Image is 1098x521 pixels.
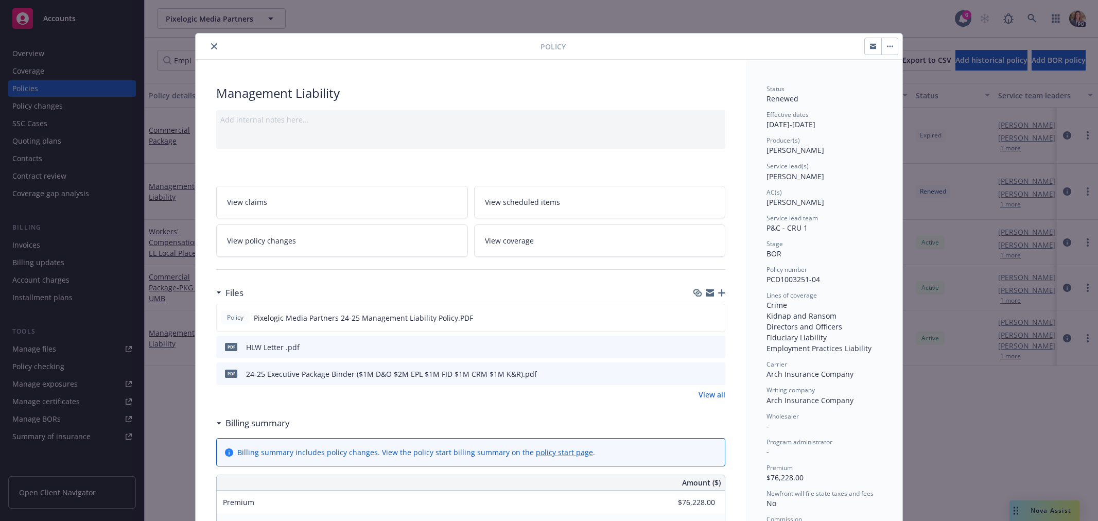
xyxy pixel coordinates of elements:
span: Amount ($) [682,477,721,488]
a: View policy changes [216,224,468,257]
span: Effective dates [766,110,809,119]
span: pdf [225,343,237,351]
a: View claims [216,186,468,218]
span: Carrier [766,360,787,369]
span: PCD1003251-04 [766,274,820,284]
span: Lines of coverage [766,291,817,300]
button: download file [695,369,704,379]
span: Policy number [766,265,807,274]
div: Fiduciary Liability [766,332,882,343]
span: Wholesaler [766,412,799,421]
div: Files [216,286,243,300]
span: Writing company [766,386,815,394]
span: Service lead team [766,214,818,222]
span: View coverage [485,235,534,246]
button: close [208,40,220,53]
div: Add internal notes here... [220,114,721,125]
div: Directors and Officers [766,321,882,332]
span: Arch Insurance Company [766,395,853,405]
span: Program administrator [766,438,832,446]
span: Premium [223,497,254,507]
div: Billing summary [216,416,290,430]
span: Status [766,84,785,93]
span: Stage [766,239,783,248]
span: Premium [766,463,793,472]
div: Employment Practices Liability [766,343,882,354]
span: [PERSON_NAME] [766,171,824,181]
span: AC(s) [766,188,782,197]
span: View policy changes [227,235,296,246]
input: 0.00 [654,495,721,510]
span: Policy [225,313,246,322]
span: Pixelogic Media Partners 24-25 Management Liability Policy.PDF [254,312,473,323]
div: Management Liability [216,84,725,102]
div: Billing summary includes policy changes. View the policy start billing summary on the . [237,447,595,458]
span: pdf [225,370,237,377]
span: Service lead(s) [766,162,809,170]
a: View all [699,389,725,400]
span: [PERSON_NAME] [766,197,824,207]
span: [PERSON_NAME] [766,145,824,155]
button: preview file [712,342,721,353]
span: Renewed [766,94,798,103]
button: download file [695,312,703,323]
span: Producer(s) [766,136,800,145]
span: Policy [541,41,566,52]
button: preview file [712,369,721,379]
span: P&C - CRU 1 [766,223,808,233]
span: BOR [766,249,781,258]
a: policy start page [536,447,593,457]
a: View scheduled items [474,186,726,218]
h3: Files [225,286,243,300]
div: Crime [766,300,882,310]
div: [DATE] - [DATE] [766,110,882,130]
h3: Billing summary [225,416,290,430]
a: View coverage [474,224,726,257]
span: Arch Insurance Company [766,369,853,379]
span: - [766,421,769,431]
div: 24-25 Executive Package Binder ($1M D&O $2M EPL $1M FID $1M CRM $1M K&R).pdf [246,369,537,379]
span: No [766,498,776,508]
div: Kidnap and Ransom [766,310,882,321]
span: - [766,447,769,457]
span: View scheduled items [485,197,560,207]
span: Newfront will file state taxes and fees [766,489,874,498]
button: preview file [711,312,721,323]
button: download file [695,342,704,353]
span: $76,228.00 [766,473,804,482]
span: View claims [227,197,267,207]
div: HLW Letter .pdf [246,342,300,353]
